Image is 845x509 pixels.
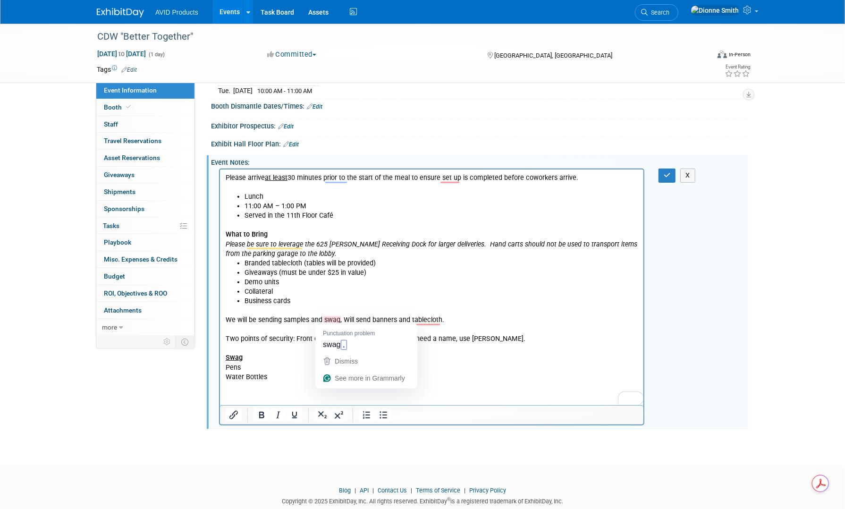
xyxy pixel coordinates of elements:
[96,116,194,133] a: Staff
[117,50,126,58] span: to
[104,238,131,246] span: Playbook
[121,67,137,73] a: Edit
[96,167,194,183] a: Giveaways
[104,188,135,195] span: Shipments
[691,5,739,16] img: Dionne Smith
[176,336,195,348] td: Toggle Event Tabs
[104,86,157,94] span: Event Information
[96,218,194,234] a: Tasks
[104,306,142,314] span: Attachments
[96,234,194,251] a: Playbook
[96,133,194,149] a: Travel Reservations
[104,137,161,144] span: Travel Reservations
[257,87,312,94] span: 10:00 AM - 11:00 AM
[104,154,160,161] span: Asset Reservations
[416,487,460,494] a: Terms of Service
[653,49,751,63] div: Event Format
[253,408,270,422] button: Bold
[264,50,320,59] button: Committed
[97,8,144,17] img: ExhibitDay
[220,170,643,405] iframe: Rich Text Area
[104,120,118,128] span: Staff
[96,319,194,336] a: more
[97,65,137,74] td: Tags
[211,119,748,131] div: Exhibitor Prospectus:
[104,205,144,212] span: Sponsorships
[102,323,117,331] span: more
[104,289,167,297] span: ROI, Objectives & ROO
[94,28,695,45] div: CDW "Better Together"
[233,85,253,95] td: [DATE]
[314,408,330,422] button: Subscript
[331,408,347,422] button: Superscript
[378,487,407,494] a: Contact Us
[211,99,748,111] div: Booth Dismantle Dates/Times:
[447,497,450,502] sup: ®
[211,137,748,149] div: Exhibit Hall Floor Plan:
[96,251,194,268] a: Misc. Expenses & Credits
[469,487,506,494] a: Privacy Policy
[270,408,286,422] button: Italic
[126,104,131,110] i: Booth reservation complete
[96,99,194,116] a: Booth
[148,51,165,58] span: (1 day)
[211,155,748,167] div: Event Notes:
[96,285,194,302] a: ROI, Objectives & ROO
[494,52,612,59] span: [GEOGRAPHIC_DATA], [GEOGRAPHIC_DATA]
[96,150,194,166] a: Asset Reservations
[96,201,194,217] a: Sponsorships
[96,184,194,200] a: Shipments
[155,8,198,16] span: AVID Products
[408,487,414,494] span: |
[103,222,119,229] span: Tasks
[104,255,177,263] span: Misc. Expenses & Credits
[159,336,176,348] td: Personalize Event Tab Strip
[725,65,750,69] div: Event Rating
[370,487,376,494] span: |
[104,272,125,280] span: Budget
[97,50,146,58] span: [DATE] [DATE]
[359,408,375,422] button: Numbered list
[96,268,194,285] a: Budget
[96,82,194,99] a: Event Information
[218,85,233,95] td: Tue.
[226,408,242,422] button: Insert/edit link
[375,408,391,422] button: Bullet list
[352,487,358,494] span: |
[283,141,299,148] a: Edit
[104,171,135,178] span: Giveaways
[648,9,669,16] span: Search
[96,302,194,319] a: Attachments
[307,103,322,110] a: Edit
[462,487,468,494] span: |
[680,169,695,182] button: X
[339,487,351,494] a: Blog
[287,408,303,422] button: Underline
[635,4,678,21] a: Search
[718,51,727,58] img: Format-Inperson.png
[278,123,294,130] a: Edit
[104,103,133,111] span: Booth
[728,51,751,58] div: In-Person
[360,487,369,494] a: API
